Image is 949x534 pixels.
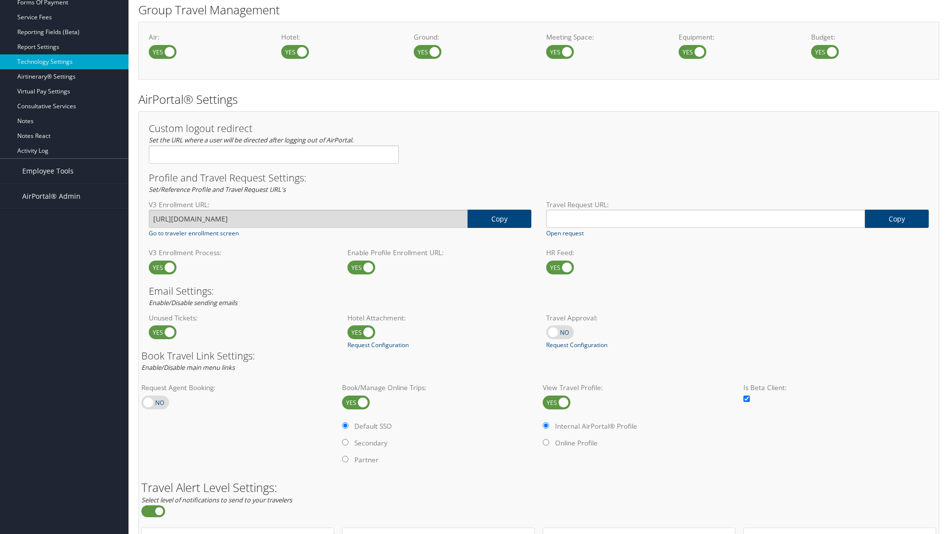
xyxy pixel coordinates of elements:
label: View Travel Profile: [543,383,735,393]
em: Enable/Disable sending emails [149,298,237,307]
label: Secondary [354,438,388,448]
label: Is Beta Client: [743,383,936,393]
a: Open request [546,229,584,238]
label: Online Profile [555,438,598,448]
label: V3 Enrollment URL: [149,200,531,210]
label: Budget: [811,32,929,42]
h3: Custom logout redirect [149,124,399,133]
label: Travel Request URL: [546,200,929,210]
label: Air: [149,32,266,42]
label: Partner [354,455,379,465]
h3: Profile and Travel Request Settings: [149,173,929,183]
label: Book/Manage Online Trips: [342,383,535,393]
label: Hotel: [281,32,399,42]
h3: Book Travel Link Settings: [141,351,936,361]
em: Set the URL where a user will be directed after logging out of AirPortal. [149,135,353,144]
a: copy [468,210,531,228]
em: Set/Reference Profile and Travel Request URL's [149,185,286,194]
a: Go to traveler enrollment screen [149,229,239,238]
label: Ground: [414,32,531,42]
em: Select level of notifications to send to your travelers [141,495,292,504]
label: Meeting Space: [546,32,664,42]
label: Unused Tickets: [149,313,333,323]
label: Enable Profile Enrollment URL: [347,248,531,258]
h3: Email Settings: [149,286,929,296]
span: AirPortal® Admin [22,184,81,209]
label: Travel Approval: [546,313,730,323]
span: Employee Tools [22,159,74,183]
h2: Group Travel Management [138,1,939,18]
a: copy [865,210,929,228]
h2: AirPortal® Settings [138,91,939,108]
label: Default SSO [354,421,392,431]
label: V3 Enrollment Process: [149,248,333,258]
h2: Travel Alert Level Settings: [141,482,936,493]
label: Hotel Attachment: [347,313,531,323]
a: Request Configuration [347,341,409,350]
em: Enable/Disable main menu links [141,363,235,372]
label: Internal AirPortal® Profile [555,421,637,431]
label: HR Feed: [546,248,730,258]
label: Equipment: [679,32,796,42]
a: Request Configuration [546,341,607,350]
label: Request Agent Booking: [141,383,334,393]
